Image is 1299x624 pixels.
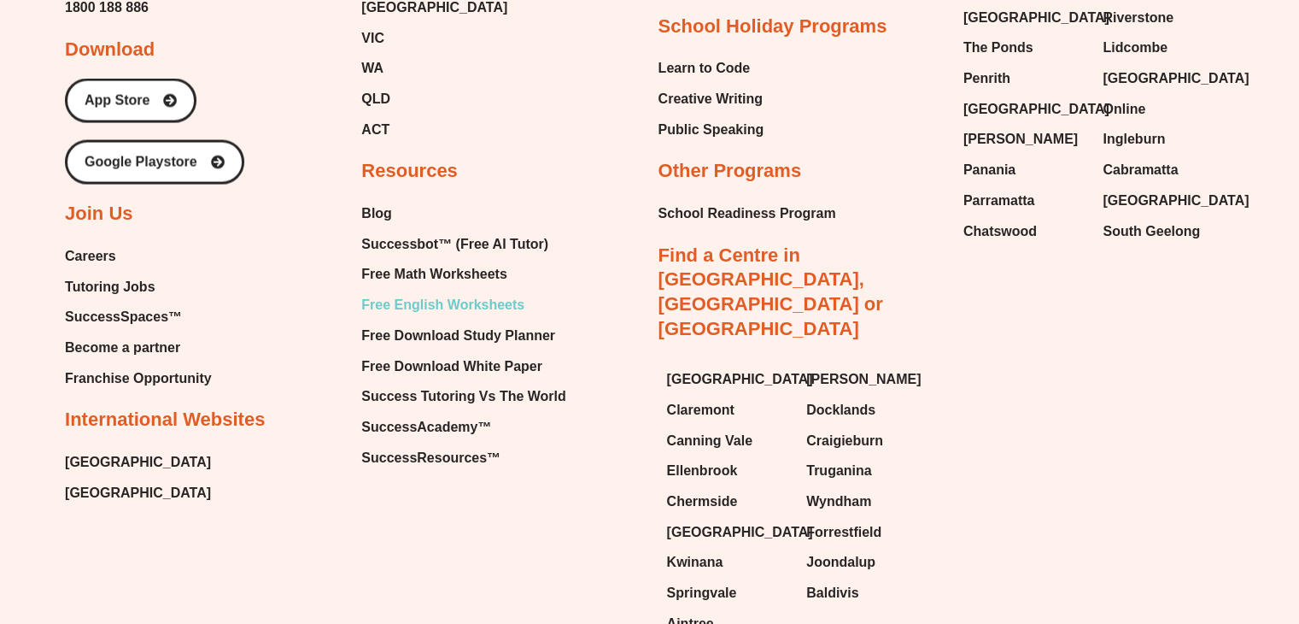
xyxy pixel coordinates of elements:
[1103,97,1226,122] a: Online
[65,335,212,361] a: Become a partner
[1103,35,1167,61] span: Lidcombe
[361,201,565,227] a: Blog
[65,244,212,269] a: Careers
[1103,5,1173,31] span: Riverstone
[65,38,155,62] h2: Download
[65,450,211,475] a: [GEOGRAPHIC_DATA]
[963,5,1109,31] span: [GEOGRAPHIC_DATA]
[963,35,1086,61] a: The Ponds
[963,219,1086,244] a: Chatswood
[658,159,802,184] h2: Other Programs
[1103,157,1226,183] a: Cabramatta
[65,79,196,123] a: App Store
[361,26,384,51] span: VIC
[667,580,737,606] span: Springvale
[806,397,929,423] a: Docklands
[1103,97,1145,122] span: Online
[361,262,565,287] a: Free Math Worksheets
[361,292,565,318] a: Free English Worksheets
[65,408,265,433] h2: International Websites
[361,117,389,143] span: ACT
[963,66,1086,91] a: Penrith
[65,304,212,330] a: SuccessSpaces™
[65,335,180,361] span: Become a partner
[85,156,197,169] span: Google Playstore
[1103,5,1226,31] a: Riverstone
[1103,188,1249,214] span: [GEOGRAPHIC_DATA]
[1103,66,1226,91] a: [GEOGRAPHIC_DATA]
[361,354,542,380] span: Free Download White Paper
[361,232,548,257] span: Successbot™ (Free AI Tutor)
[361,323,555,349] span: Free Download Study Planner
[667,458,738,484] span: Ellenbrook
[963,157,1086,183] a: Panania
[361,415,491,440] span: SuccessAcademy™
[65,274,212,300] a: Tutoring Jobs
[806,520,881,545] span: Forrestfield
[667,428,752,454] span: Canning Vale
[806,550,875,575] span: Joondalup
[963,97,1109,122] span: [GEOGRAPHIC_DATA]
[667,428,790,454] a: Canning Vale
[667,397,790,423] a: Claremont
[65,244,116,269] span: Careers
[658,86,764,112] a: Creative Writing
[361,159,458,184] h2: Resources
[806,458,871,484] span: Truganina
[361,56,383,81] span: WA
[361,56,507,81] a: WA
[806,397,875,423] span: Docklands
[361,292,524,318] span: Free English Worksheets
[65,140,244,185] a: Google Playstore
[963,5,1086,31] a: [GEOGRAPHIC_DATA]
[667,550,723,575] span: Kwinana
[361,232,565,257] a: Successbot™ (Free AI Tutor)
[963,188,1035,214] span: Parramatta
[361,86,390,112] span: QLD
[667,489,790,515] a: Chermside
[963,66,1010,91] span: Penrith
[806,428,929,454] a: Craigieburn
[667,458,790,484] a: Ellenbrook
[65,274,155,300] span: Tutoring Jobs
[658,244,883,339] a: Find a Centre in [GEOGRAPHIC_DATA], [GEOGRAPHIC_DATA] or [GEOGRAPHIC_DATA]
[361,262,506,287] span: Free Math Worksheets
[1103,219,1226,244] a: South Geelong
[361,323,565,349] a: Free Download Study Planner
[963,188,1086,214] a: Parramatta
[806,580,858,606] span: Baldivis
[1103,35,1226,61] a: Lidcombe
[361,445,500,471] span: SuccessResources™
[806,428,883,454] span: Craigieburn
[667,580,790,606] a: Springvale
[1103,219,1200,244] span: South Geelong
[658,117,764,143] a: Public Speaking
[85,94,149,108] span: App Store
[361,384,565,409] a: Success Tutoring Vs The World
[361,445,565,471] a: SuccessResources™
[963,97,1086,122] a: [GEOGRAPHIC_DATA]
[963,35,1033,61] span: The Ponds
[806,520,929,545] a: Forrestfield
[963,127,1086,152] a: [PERSON_NAME]
[806,550,929,575] a: Joondalup
[361,201,392,227] span: Blog
[361,117,507,143] a: ACT
[1015,432,1299,624] iframe: Chat Widget
[806,367,929,392] a: [PERSON_NAME]
[806,367,921,392] span: [PERSON_NAME]
[963,127,1078,152] span: [PERSON_NAME]
[667,550,790,575] a: Kwinana
[1103,66,1249,91] span: [GEOGRAPHIC_DATA]
[667,520,813,545] span: [GEOGRAPHIC_DATA]
[963,219,1037,244] span: Chatswood
[658,86,763,112] span: Creative Writing
[1103,188,1226,214] a: [GEOGRAPHIC_DATA]
[65,480,211,506] a: [GEOGRAPHIC_DATA]
[806,489,871,515] span: Wyndham
[963,157,1015,183] span: Panania
[65,304,182,330] span: SuccessSpaces™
